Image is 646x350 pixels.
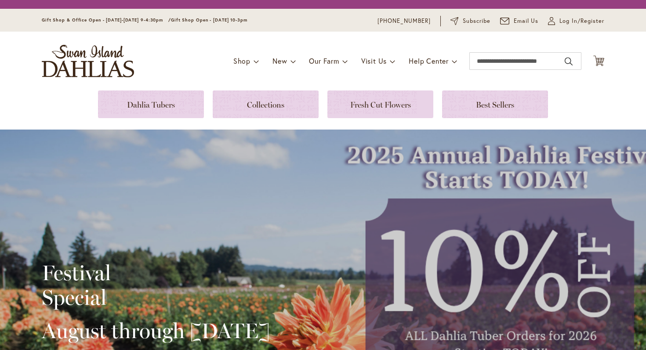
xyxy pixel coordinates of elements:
span: Our Farm [309,56,339,65]
span: Gift Shop Open - [DATE] 10-3pm [171,17,247,23]
span: Email Us [514,17,539,25]
a: [PHONE_NUMBER] [377,17,431,25]
button: Search [565,54,573,69]
span: New [272,56,287,65]
a: Email Us [500,17,539,25]
a: Log In/Register [548,17,604,25]
a: Subscribe [450,17,490,25]
h2: August through [DATE] [42,318,270,343]
span: Log In/Register [559,17,604,25]
span: Shop [233,56,250,65]
span: Subscribe [463,17,490,25]
span: Help Center [409,56,449,65]
h2: Festival Special [42,260,270,310]
a: store logo [42,45,134,77]
span: Gift Shop & Office Open - [DATE]-[DATE] 9-4:30pm / [42,17,171,23]
span: Visit Us [361,56,387,65]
